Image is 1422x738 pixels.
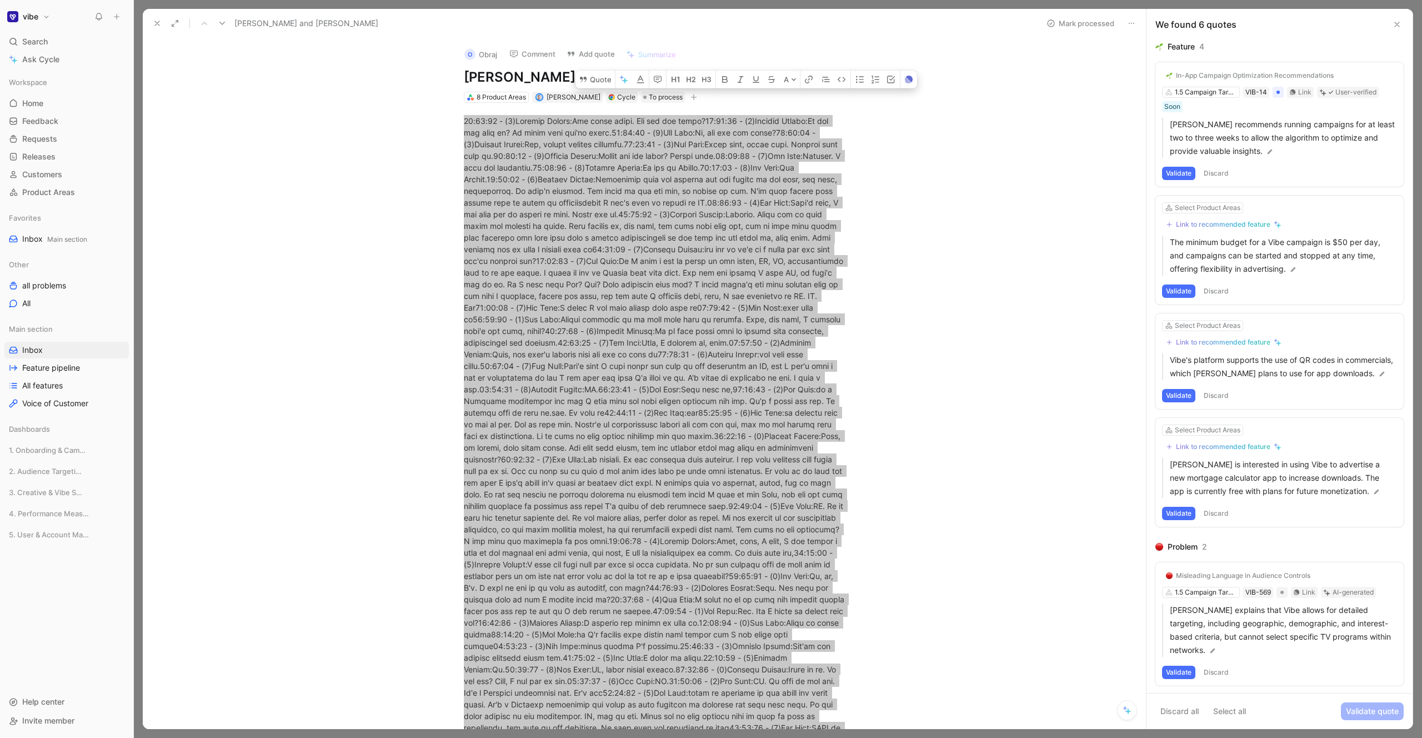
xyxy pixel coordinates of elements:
[4,712,129,729] div: Invite member
[1200,167,1233,180] button: Discard
[1162,507,1195,520] button: Validate
[1162,389,1195,402] button: Validate
[9,487,85,498] span: 3. Creative & Vibe Studio
[4,377,129,394] a: All features
[1200,666,1233,679] button: Discard
[1176,442,1270,451] div: Link to recommended feature
[621,47,681,62] button: Summarize
[4,74,129,91] div: Workspace
[4,210,129,226] div: Favorites
[1175,320,1240,331] div: Select Product Areas
[9,212,41,223] span: Favorites
[22,98,43,109] span: Home
[22,345,43,356] span: Inbox
[1175,202,1240,213] div: Select Product Areas
[1176,571,1310,580] div: Misleading Language in Audience Controls
[1199,40,1204,53] div: 4
[4,505,129,525] div: 4. Performance Measurement & Insights
[22,35,48,48] span: Search
[4,321,129,337] div: Main section
[1168,40,1195,53] div: Feature
[4,694,129,710] div: Help center
[4,342,129,358] a: Inbox
[4,295,129,312] a: All
[1209,647,1216,655] img: pen.svg
[562,46,620,62] button: Add quote
[9,466,83,477] span: 2. Audience Targeting
[4,395,129,412] a: Voice of Customer
[1200,285,1233,298] button: Discard
[234,17,378,30] span: [PERSON_NAME] and [PERSON_NAME]
[4,484,129,501] div: 3. Creative & Vibe Studio
[1341,702,1404,720] button: Validate quote
[1168,540,1198,553] div: Problem
[1170,458,1397,498] p: [PERSON_NAME] is interested in using Vibe to advertise a new mortgage calculator app to increase ...
[4,256,129,312] div: Otherall problemsAll
[9,508,92,519] span: 4. Performance Measurement & Insights
[536,94,542,100] img: avatar
[1176,220,1270,229] div: Link to recommended feature
[4,148,129,165] a: Releases
[1162,666,1195,679] button: Validate
[22,398,88,409] span: Voice of Customer
[1162,440,1285,453] button: Link to recommended feature
[1155,543,1163,551] img: 🔴
[1200,507,1233,520] button: Discard
[1170,604,1397,657] p: [PERSON_NAME] explains that Vibe allows for detailed targeting, including geographic, demographic...
[4,442,129,458] div: 1. Onboarding & Campaign Setup
[4,113,129,129] a: Feedback
[22,169,62,180] span: Customers
[4,463,129,483] div: 2. Audience Targeting
[4,463,129,480] div: 2. Audience Targeting
[1170,236,1397,276] p: The minimum budget for a Vibe campaign is $50 per day, and campaigns can be started and stopped a...
[1166,572,1173,579] img: 🔴
[22,116,58,127] span: Feedback
[1042,16,1119,31] button: Mark processed
[4,505,129,522] div: 4. Performance Measurement & Insights
[1266,148,1274,156] img: pen.svg
[9,445,89,456] span: 1. Onboarding & Campaign Setup
[4,9,53,24] button: vibevibe
[1162,569,1314,582] button: 🔴Misleading Language in Audience Controls
[459,46,502,63] button: OObraj
[649,92,683,103] span: To process
[1162,69,1338,82] button: 🌱In-App Campaign Optimization Recommendations
[9,77,47,88] span: Workspace
[4,321,129,412] div: Main sectionInboxFeature pipelineAll featuresVoice of Customer
[4,526,129,546] div: 5. User & Account Management Experience
[1176,71,1334,80] div: In-App Campaign Optimization Recommendations
[22,280,66,291] span: all problems
[22,716,74,725] span: Invite member
[464,68,848,86] h1: [PERSON_NAME] and [PERSON_NAME]
[1373,488,1380,496] img: pen.svg
[22,187,75,198] span: Product Areas
[23,12,38,22] h1: vibe
[1200,389,1233,402] button: Discard
[1170,118,1397,158] p: [PERSON_NAME] recommends running campaigns for at least two to three weeks to allow the algorithm...
[780,71,800,88] button: A
[4,131,129,147] a: Requests
[4,51,129,68] a: Ask Cycle
[4,360,129,376] a: Feature pipeline
[638,49,676,59] span: Summarize
[547,93,600,101] span: [PERSON_NAME]
[1162,218,1285,231] button: Link to recommended feature
[4,421,129,437] div: Dashboards
[477,92,526,103] div: 8 Product Areas
[4,33,129,50] div: Search
[9,323,53,335] span: Main section
[4,95,129,112] a: Home
[4,526,129,543] div: 5. User & Account Management Experience
[22,133,57,144] span: Requests
[575,71,615,88] button: Quote
[1202,540,1207,553] div: 2
[1162,336,1285,349] button: Link to recommended feature
[47,235,87,243] span: Main section
[22,380,63,391] span: All features
[1155,43,1163,51] img: 🌱
[1155,18,1236,31] div: We found 6 quotes
[617,92,635,103] div: Cycle
[4,256,129,273] div: Other
[641,92,685,103] div: To process
[22,298,31,309] span: All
